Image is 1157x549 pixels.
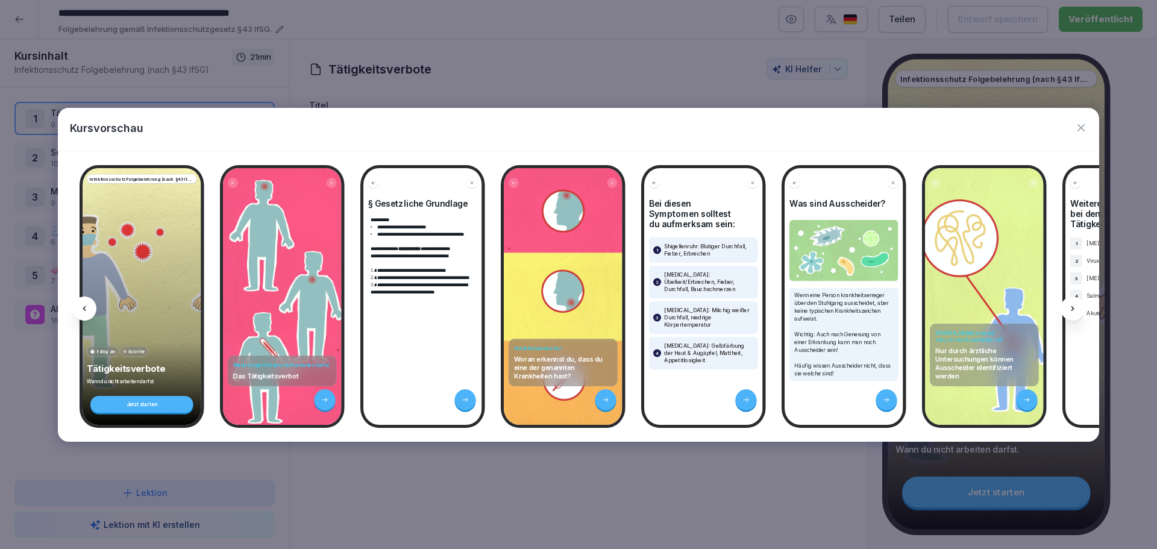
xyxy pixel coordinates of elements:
h4: [PERSON_NAME] erkennt man, ob man Ausscheider ist? [935,330,1034,343]
p: Tätigkeitsverbote [87,363,197,374]
h4: Bei diesen Symptomen solltest du aufmerksam sein: [649,198,758,229]
p: 2 [1075,257,1078,264]
p: Wenn eine Person krankheitserreger über den Stuhlgang ausscheidet, aber keine typischen Krankheit... [794,291,894,377]
p: 4 [1075,292,1078,299]
h4: Wann du nach Gesetz nicht arbeiten darfst [233,362,332,368]
p: [MEDICAL_DATA]: Übelkeit/Erbrechen, Fieber, Durchfall, Bauchschmerzen [664,271,754,293]
p: Nur durch ärztliche Untersuchungen können Ausscheider identifiziert werden [935,346,1034,380]
p: 1 [1076,240,1077,246]
p: 9 Schritte [124,348,145,355]
p: Das Tätigkeitsverbot [233,371,332,380]
p: 1 [656,246,658,254]
p: [MEDICAL_DATA]: Gelbfärbung der Haut & Augäpfel, Mattheit, Appetitlosigkeit [664,342,754,364]
p: [MEDICAL_DATA]: Milchig weißer Durchfall, niedrige Körpertemperatur [664,307,754,328]
p: Wann du nicht arbeiten darfst. [87,378,197,384]
p: Fällig am [97,348,116,355]
img: Bild und Text Vorschau [789,220,898,281]
p: 4 [656,350,659,357]
p: Infektionsschutz Folgebelehrung (nach §43 IfSG) [90,175,195,182]
h4: Krankheitsanzeichen [514,345,613,351]
p: Kursvorschau [70,120,143,136]
p: Shigellenruhr: Blutiger Durchfall, Fieber, Erbrechen [664,243,754,257]
p: Woran erkennst du, dass du eine der genannten Krankheiten hast? [514,354,613,380]
h4: § Gesetzliche Grundlage [368,198,477,209]
p: 3 [1075,275,1078,281]
p: 2 [656,278,659,286]
p: 3 [656,314,659,321]
h4: Was sind Ausscheider? [789,198,898,209]
div: Jetzt starten [90,396,193,413]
